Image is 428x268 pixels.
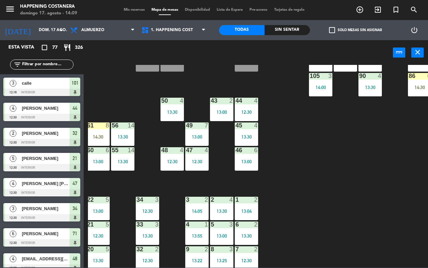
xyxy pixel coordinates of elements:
span: Lista de Espera [213,8,246,12]
span: 3 [10,205,16,212]
span: 1. HAPPENING COST [151,28,193,32]
div: 4 [254,98,258,104]
div: 13:00 [210,234,233,238]
span: 4 [10,180,16,187]
div: 4 [254,122,258,128]
div: 6 [254,147,258,153]
i: turned_in_not [392,6,400,14]
span: [EMAIL_ADDRESS][DOMAIN_NAME] [22,255,70,262]
div: 13:00 [185,135,209,139]
i: restaurant [63,43,71,52]
div: 45 [235,122,236,128]
div: 13:30 [111,135,134,139]
span: 3 [10,80,16,87]
span: [PERSON_NAME] [22,155,70,162]
button: menu [5,4,15,16]
span: [PERSON_NAME] [22,130,70,137]
div: 12:30 [235,110,258,114]
div: 5 [106,197,110,203]
div: 1 [235,197,236,203]
div: 13:25 [210,258,233,263]
div: 13:55 [185,234,209,238]
div: 2 [254,197,258,203]
div: 6 [106,147,110,153]
div: 33 [136,221,137,228]
div: 12:30 [160,159,184,164]
span: Tarjetas de regalo [271,8,308,12]
div: 13:30 [111,159,134,164]
div: 8 [106,122,110,128]
span: 326 [75,44,83,52]
i: menu [5,4,15,14]
span: Mapa de mesas [148,8,182,12]
span: Disponibilidad [182,8,213,12]
div: 12:30 [136,258,159,263]
div: 2 [205,197,209,203]
div: 3 [229,246,233,252]
i: crop_square [40,43,48,52]
div: 13:31 [358,60,382,65]
div: 13:30 [235,135,258,139]
div: 13:30 [136,234,159,238]
div: 105 [310,73,310,79]
div: 7 [205,122,209,128]
span: 6 [10,231,16,237]
div: 5 [106,221,110,228]
div: 5 [106,246,110,252]
span: 48 [73,255,77,263]
div: 14 [128,147,134,153]
div: 2 [205,246,209,252]
div: 13:00 [210,110,233,114]
span: 21 [73,154,77,162]
span: 77 [52,44,58,52]
span: [PERSON_NAME] [22,230,70,237]
div: 12:30 [136,209,159,213]
span: 34 [73,204,77,212]
i: power_input [395,48,403,56]
div: Todas [219,25,264,35]
div: 4 [180,147,184,153]
i: filter_list [13,61,21,69]
span: check_box_outline_blank [329,27,335,33]
i: close [414,48,422,56]
div: 14:05 [185,209,209,213]
div: 4 [229,197,233,203]
span: [PERSON_NAME] [22,105,70,112]
div: 14:00 [334,60,357,65]
div: 32 [136,246,137,252]
span: [PERSON_NAME] [PERSON_NAME] Avaca [22,180,70,187]
label: Solo mesas sin asignar [329,27,382,33]
div: 13:30 [210,209,233,213]
input: Filtrar por nombre... [21,61,73,68]
div: 14:30 [86,135,110,139]
div: 12:30 [235,258,258,263]
span: 44 [73,104,77,112]
div: 86 [409,73,409,79]
div: 6 [235,221,236,228]
div: 13:30 [358,85,382,90]
i: power_settings_new [410,26,418,34]
div: 13:30 [160,110,184,114]
span: 4 [10,256,16,262]
span: Pre-acceso [246,8,271,12]
div: 1 [205,221,209,228]
span: 71 [73,230,77,238]
div: 2 [254,246,258,252]
div: 46 [235,147,236,153]
div: 4 [180,98,184,104]
span: 5 [10,155,16,162]
div: Sin sentar [264,25,310,35]
div: 3 [328,73,332,79]
button: power_input [393,48,405,58]
span: 47 [73,179,77,187]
